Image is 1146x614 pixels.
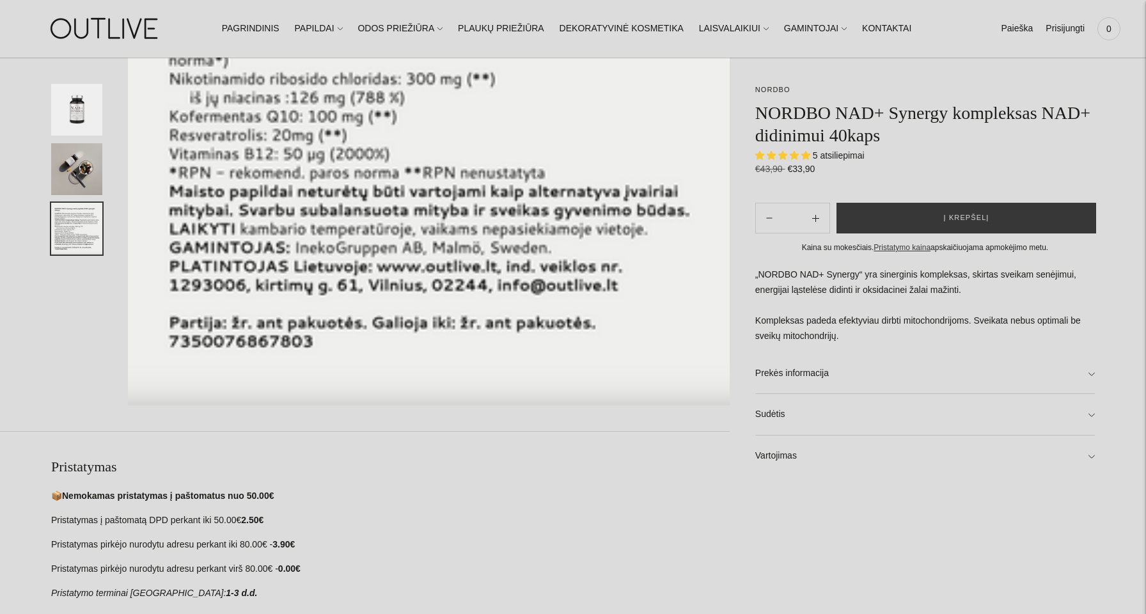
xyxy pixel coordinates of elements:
[357,15,443,43] a: ODOS PRIEŽIŪRA
[836,203,1096,233] button: Į krepšelį
[272,539,295,549] strong: 3.90€
[784,15,847,43] a: GAMINTOJAI
[755,436,1095,476] a: Vartojimas
[862,15,911,43] a: KONTAKTAI
[1100,20,1118,38] span: 0
[295,15,343,43] a: PAPILDAI
[51,513,730,528] p: Pristatymas į paštomatą DPD perkant iki 50.00€
[1001,15,1033,43] a: Paieška
[755,353,1095,394] a: Prekės informacija
[813,150,865,161] span: 5 atsiliepimai
[226,588,257,598] strong: 1-3 d.d.
[755,102,1095,146] h1: NORDBO NAD+ Synergy kompleksas NAD+ didinimui 40kaps
[944,212,989,224] span: Į krepšelį
[560,15,684,43] a: DEKORATYVINĖ KOSMETIKA
[755,86,790,93] a: NORDBO
[699,15,769,43] a: LAISVALAIKIUI
[51,84,102,136] button: Translation missing: en.general.accessibility.image_thumbail
[756,203,783,233] button: Add product quantity
[1097,15,1120,43] a: 0
[241,515,263,525] strong: 2.50€
[26,6,185,51] img: OUTLIVE
[51,203,102,255] button: Translation missing: en.general.accessibility.image_thumbail
[51,537,730,553] p: Pristatymas pirkėjo nurodytu adresu perkant iki 80.00€ -
[458,15,544,43] a: PLAUKŲ PRIEŽIŪRA
[755,267,1095,344] p: „NORDBO NAD+ Synergy“ yra sinerginis kompleksas, skirtas sveikam senėjimui, energijai ląstelėse d...
[783,209,802,228] input: Product quantity
[755,394,1095,435] a: Sudėtis
[51,562,730,577] p: Pristatymas pirkėjo nurodytu adresu perkant virš 80.00€ -
[874,243,930,252] a: Pristatymo kaina
[62,491,274,501] strong: Nemokamas pristatymas į paštomatus nuo 50.00€
[1046,15,1085,43] a: Prisijungti
[755,164,785,174] s: €43,90
[788,164,815,174] span: €33,90
[51,457,730,476] h2: Pristatymas
[278,563,301,574] strong: 0.00€
[755,150,813,161] span: 5.00 stars
[802,203,829,233] button: Subtract product quantity
[51,143,102,195] button: Translation missing: en.general.accessibility.image_thumbail
[755,241,1095,255] div: Kaina su mokesčiais. apskaičiuojama apmokėjimo metu.
[222,15,279,43] a: PAGRINDINIS
[51,489,730,504] p: 📦
[51,588,226,598] em: Pristatymo terminai [GEOGRAPHIC_DATA]:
